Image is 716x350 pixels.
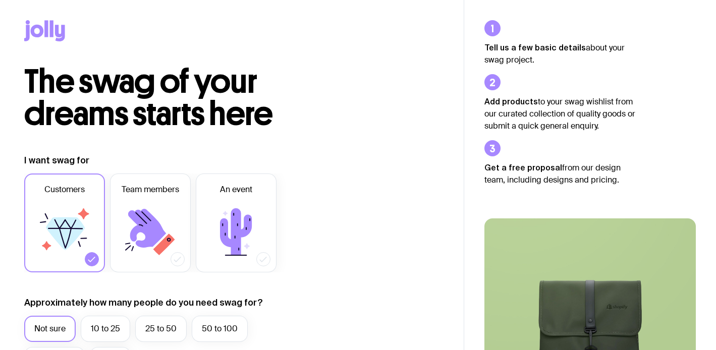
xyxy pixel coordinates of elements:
[81,316,130,342] label: 10 to 25
[24,297,263,309] label: Approximately how many people do you need swag for?
[220,184,252,196] span: An event
[44,184,85,196] span: Customers
[24,154,89,166] label: I want swag for
[484,95,636,132] p: to your swag wishlist from our curated collection of quality goods or submit a quick general enqu...
[122,184,179,196] span: Team members
[484,161,636,186] p: from our design team, including designs and pricing.
[24,62,273,134] span: The swag of your dreams starts here
[484,163,562,172] strong: Get a free proposal
[484,41,636,66] p: about your swag project.
[135,316,187,342] label: 25 to 50
[484,97,538,106] strong: Add products
[24,316,76,342] label: Not sure
[484,43,586,52] strong: Tell us a few basic details
[192,316,248,342] label: 50 to 100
